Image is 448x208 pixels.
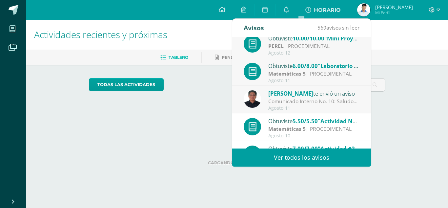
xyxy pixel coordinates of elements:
[268,70,359,78] div: | PROCEDIMENTAL
[268,42,284,50] strong: PEREL
[89,78,164,91] a: todas las Actividades
[375,4,413,11] span: [PERSON_NAME]
[244,19,264,37] div: Avisos
[293,62,318,70] span: 6.00/8.00
[268,125,359,133] div: | PROCEDIMENTAL
[268,50,359,56] div: Agosto 12
[268,98,359,105] div: Comunicado Interno No. 10: Saludos Cordiales, Por este medio se hace notificación electrónica del...
[268,105,359,111] div: Agosto 11
[318,117,435,125] span: "Actividad No. 1 "Funciones Logarítmicas""
[215,52,278,63] a: Pendientes de entrega
[314,7,341,13] span: HORARIO
[268,133,359,139] div: Agosto 10
[318,62,371,70] span: "Laboratorio No. 1"
[160,52,188,63] a: Tablero
[318,145,359,152] span: "Actividad #2"
[268,90,313,97] span: [PERSON_NAME]
[317,24,359,31] span: avisos sin leer
[293,35,324,42] span: 10.00/10.00
[268,42,359,50] div: | PROCEDIMENTAL
[268,117,359,125] div: Obtuviste en
[34,28,167,41] span: Actividades recientes y próximas
[268,78,359,83] div: Agosto 11
[268,144,359,153] div: Obtuviste en
[169,55,188,60] span: Tablero
[268,34,359,42] div: Obtuviste en
[375,10,413,15] span: Mi Perfil
[232,149,371,167] a: Ver todos los avisos
[268,89,359,98] div: te envió un aviso
[317,24,326,31] span: 569
[324,35,389,42] span: "Mini Proyecto de Vida"
[293,117,318,125] span: 5.50/5.50
[357,3,370,16] img: 374c95e294a0aa78f3cacb18a9b8c350.png
[268,70,306,77] strong: Matemáticas 5
[268,61,359,70] div: Obtuviste en
[268,125,306,132] strong: Matemáticas 5
[222,55,278,60] span: Pendientes de entrega
[89,160,386,165] label: Cargando actividades
[293,145,318,152] span: 7.00/7.00
[244,90,261,108] img: eff8bfa388aef6dbf44d967f8e9a2edc.png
